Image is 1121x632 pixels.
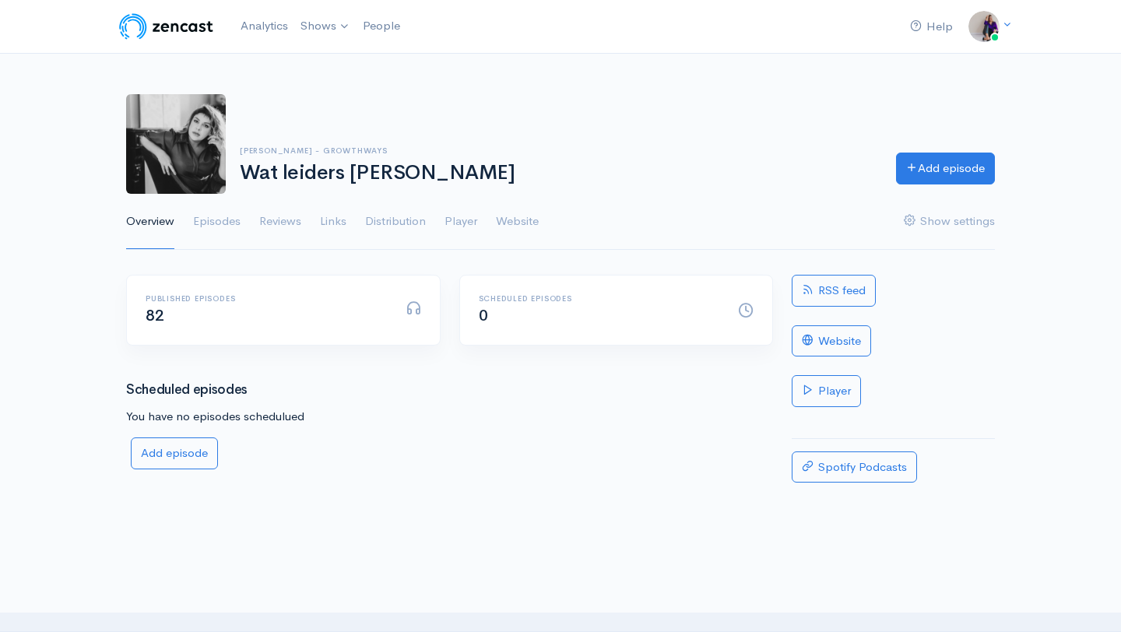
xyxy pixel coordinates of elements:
a: Distribution [365,194,426,250]
a: Links [320,194,346,250]
a: Spotify Podcasts [792,451,917,483]
a: Help [904,10,959,44]
p: You have no episodes schedulued [126,408,773,426]
h3: Scheduled episodes [126,383,773,398]
a: Website [496,194,539,250]
a: Add episode [131,437,218,469]
a: Reviews [259,194,301,250]
a: Player [792,375,861,407]
a: RSS feed [792,275,876,307]
h6: Published episodes [146,294,387,303]
a: Analytics [234,9,294,43]
h6: Scheduled episodes [479,294,720,303]
a: Shows [294,9,357,44]
a: Website [792,325,871,357]
span: 0 [479,306,488,325]
a: People [357,9,406,43]
a: Show settings [904,194,995,250]
a: Add episode [896,153,995,184]
span: 82 [146,306,163,325]
h6: [PERSON_NAME] - Growthways [240,146,877,155]
h1: Wat leiders [PERSON_NAME] [240,162,877,184]
a: Overview [126,194,174,250]
a: Player [445,194,477,250]
iframe: gist-messenger-bubble-iframe [1068,579,1105,616]
img: ... [968,11,1000,42]
img: ZenCast Logo [117,11,216,42]
a: Episodes [193,194,241,250]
